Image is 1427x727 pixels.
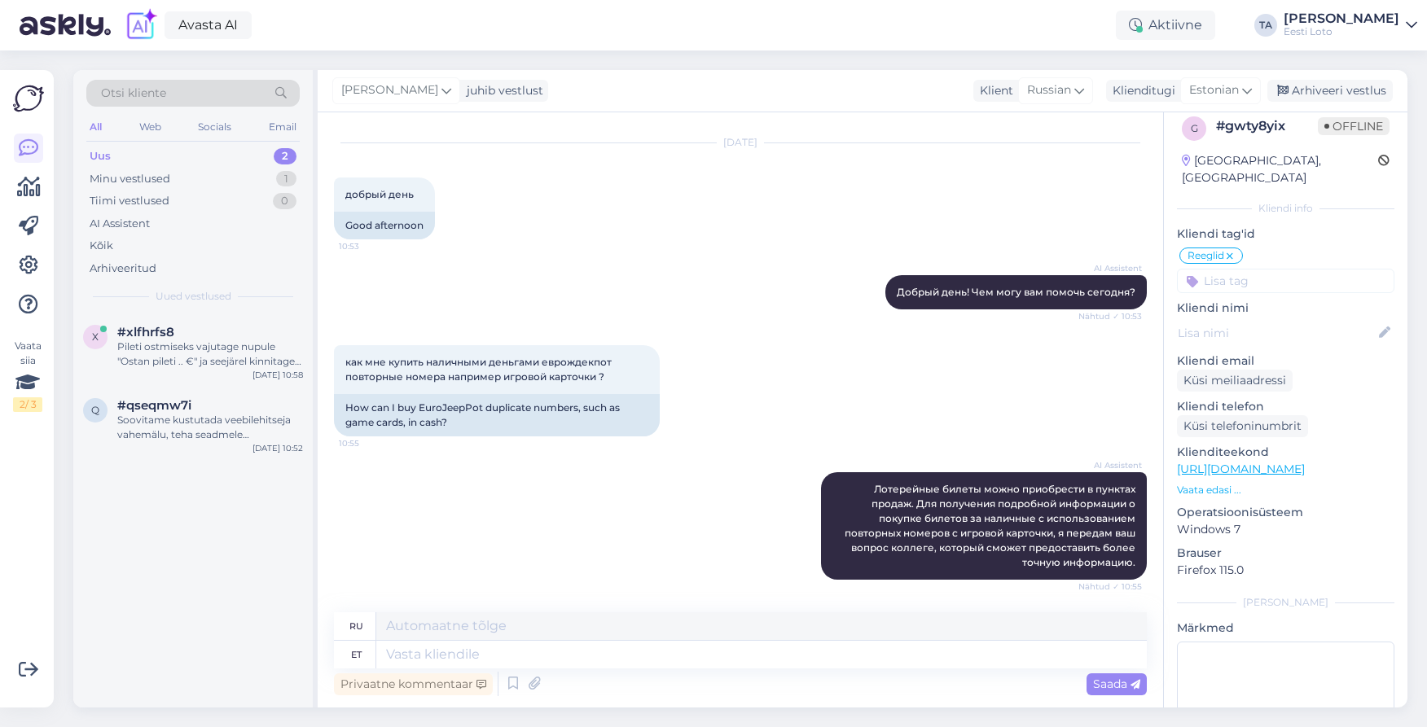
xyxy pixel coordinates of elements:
[1177,545,1394,562] p: Brauser
[1182,152,1378,186] div: [GEOGRAPHIC_DATA], [GEOGRAPHIC_DATA]
[90,216,150,232] div: AI Assistent
[345,188,414,200] span: добрый день
[276,171,296,187] div: 1
[13,339,42,412] div: Vaata siia
[339,437,400,449] span: 10:55
[1177,521,1394,538] p: Windows 7
[1191,122,1198,134] span: g
[90,238,113,254] div: Kõik
[334,212,435,239] div: Good afternoon
[349,612,363,640] div: ru
[274,148,296,164] div: 2
[1177,462,1305,476] a: [URL][DOMAIN_NAME]
[1081,459,1142,471] span: AI Assistent
[351,641,362,668] div: et
[124,8,158,42] img: explore-ai
[1177,300,1394,317] p: Kliendi nimi
[156,289,231,304] span: Uued vestlused
[973,82,1013,99] div: Klient
[1177,370,1293,392] div: Küsi meiliaadressi
[136,116,165,138] div: Web
[845,483,1138,568] span: Лотерейные билеты можно приобрести в пунктах продаж. Для получения подробной информации о покупке...
[90,171,170,187] div: Minu vestlused
[1093,677,1140,691] span: Saada
[165,11,252,39] a: Avasta AI
[1116,11,1215,40] div: Aktiivne
[266,116,300,138] div: Email
[1254,14,1277,37] div: TA
[341,81,438,99] span: [PERSON_NAME]
[1177,353,1394,370] p: Kliendi email
[334,673,493,695] div: Privaatne kommentaar
[273,193,296,209] div: 0
[1177,620,1394,637] p: Märkmed
[1081,262,1142,274] span: AI Assistent
[1177,562,1394,579] p: Firefox 115.0
[345,356,614,383] span: как мне купить наличными деньгами еврождекпот повторные номера например игровой карточки ?
[1216,116,1318,136] div: # gwty8yix
[90,261,156,277] div: Arhiveeritud
[252,442,303,454] div: [DATE] 10:52
[1177,504,1394,521] p: Operatsioonisüsteem
[86,116,105,138] div: All
[334,394,660,436] div: How can I buy EuroJeepPot duplicate numbers, such as game cards, in cash?
[1178,324,1376,342] input: Lisa nimi
[117,398,191,413] span: #qseqmw7i
[117,339,303,369] div: Pileti ostmiseks vajutage nupule "Ostan pileti .. €" ja seejärel kinnitage ost.
[1267,80,1393,102] div: Arhiveeri vestlus
[1189,81,1239,99] span: Estonian
[897,286,1135,298] span: Добрый день! Чем могу вам помочь сегодня?
[1106,82,1175,99] div: Klienditugi
[117,325,174,339] span: #xlfhrfs8
[1078,580,1142,593] span: Nähtud ✓ 10:55
[460,82,543,99] div: juhib vestlust
[1078,310,1142,322] span: Nähtud ✓ 10:53
[1177,483,1394,497] p: Vaata edasi ...
[1177,444,1394,461] p: Klienditeekond
[252,369,303,381] div: [DATE] 10:58
[91,404,99,416] span: q
[117,413,303,442] div: Soovitame kustutada veebilehitseja vahemälu, teha seadmele taaskäivituse või kasutada teist veebi...
[1284,25,1399,38] div: Eesti Loto
[1177,226,1394,243] p: Kliendi tag'id
[92,331,99,343] span: x
[195,116,235,138] div: Socials
[90,193,169,209] div: Tiimi vestlused
[1177,415,1308,437] div: Küsi telefoninumbrit
[13,397,42,412] div: 2 / 3
[1177,201,1394,216] div: Kliendi info
[1188,251,1224,261] span: Reeglid
[334,135,1147,150] div: [DATE]
[1027,81,1071,99] span: Russian
[1318,117,1390,135] span: Offline
[1284,12,1399,25] div: [PERSON_NAME]
[13,83,44,114] img: Askly Logo
[1177,398,1394,415] p: Kliendi telefon
[101,85,166,102] span: Otsi kliente
[339,240,400,252] span: 10:53
[90,148,111,164] div: Uus
[1284,12,1417,38] a: [PERSON_NAME]Eesti Loto
[1177,269,1394,293] input: Lisa tag
[1177,595,1394,610] div: [PERSON_NAME]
